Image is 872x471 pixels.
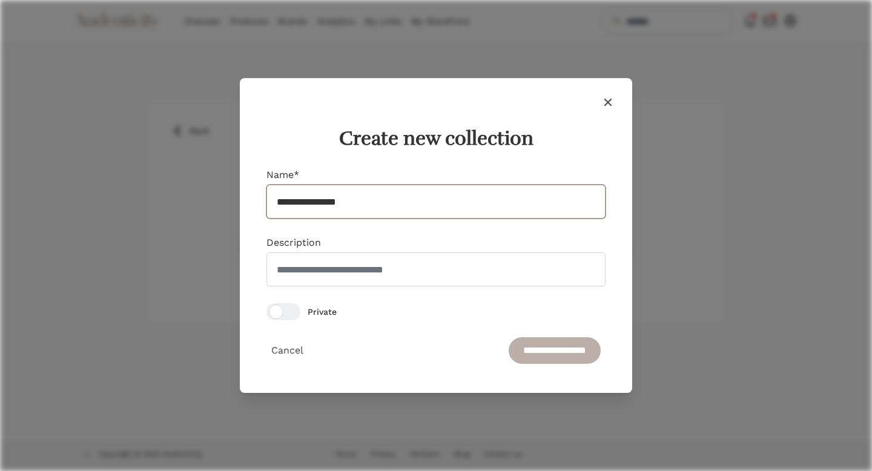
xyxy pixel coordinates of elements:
[271,344,303,356] span: Cancel
[271,127,601,151] h1: Create new collection
[266,169,299,180] label: Name*
[308,306,337,318] span: Private
[266,237,321,248] label: Description
[271,337,303,364] button: Cancel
